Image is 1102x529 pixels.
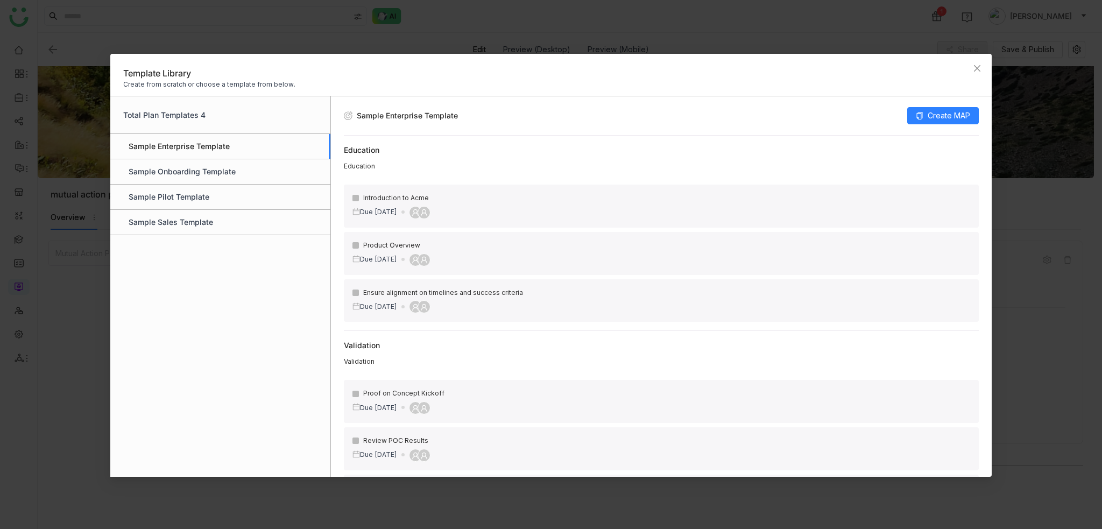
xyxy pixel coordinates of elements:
div: Template Library [123,67,979,80]
div: Validation [343,357,979,367]
div: Due [DATE] [352,450,397,460]
div: Sample Onboarding Template [110,159,330,185]
div: Due [DATE] [352,207,397,217]
span: Create MAP [928,110,970,122]
div: Education [343,144,979,156]
div: Education [343,161,979,172]
div: Create from scratch or choose a template from below. [123,80,979,89]
div: Sample Sales Template [110,210,330,235]
div: Introduction to Acme [352,193,970,203]
div: Sample Enterprise Template [110,134,330,159]
div: Validation [343,340,979,351]
button: Create MAP [907,107,979,124]
div: Product Overview [352,241,970,251]
div: Due [DATE] [352,302,397,312]
div: Total Plan Templates 4 [110,96,330,134]
div: Sample Enterprise Template [356,110,457,122]
div: Sample Pilot Template [110,185,330,210]
div: Due [DATE] [352,255,397,265]
div: Ensure alignment on timelines and success criteria [352,288,970,298]
div: Proof on Concept Kickoff [352,389,970,399]
div: Review POC Results [352,436,970,446]
div: Due [DATE] [352,403,397,413]
button: Close [963,54,992,83]
img: arrow-board.svg [343,110,352,122]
